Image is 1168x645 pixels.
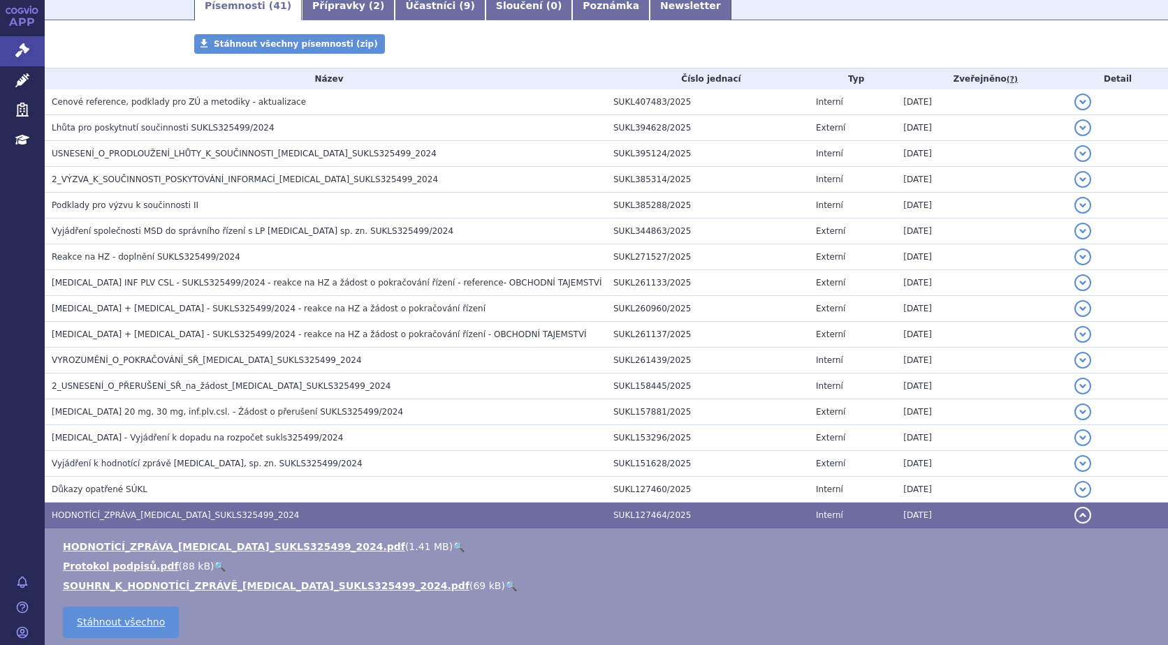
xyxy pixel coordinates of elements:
[52,200,198,210] span: Podklady pro výzvu k součinnosti II
[63,559,1154,573] li: ( )
[52,433,343,443] span: PADCEV - Vyjádření k dopadu na rozpočet sukls325499/2024
[453,541,465,552] a: 🔍
[896,399,1067,424] td: [DATE]
[816,278,845,288] span: Externí
[606,295,809,321] td: SUKL260960/2025
[816,484,843,494] span: Interní
[1074,94,1091,110] button: detail
[816,459,845,468] span: Externí
[816,149,843,158] span: Interní
[896,140,1067,166] td: [DATE]
[473,580,501,591] span: 69 kB
[52,123,275,133] span: Lhůta pro poskytnutí součinnosti SUKLS325499/2024
[63,579,1154,593] li: ( )
[896,68,1067,89] th: Zveřejněno
[896,218,1067,244] td: [DATE]
[63,580,469,591] a: SOUHRN_K_HODNOTÍCÍ_ZPRÁVĚ_[MEDICAL_DATA]_SUKLS325499_2024.pdf
[606,166,809,192] td: SUKL385314/2025
[52,407,403,417] span: Padcev 20 mg, 30 mg, inf.plv.csl. - Žádost o přerušení SUKLS325499/2024
[52,304,486,313] span: Padcev + Keytruda - SUKLS325499/2024 - reakce na HZ a žádost o pokračování řízení
[896,244,1067,269] td: [DATE]
[606,114,809,140] td: SUKL394628/2025
[606,347,809,373] td: SUKL261439/2025
[896,192,1067,218] td: [DATE]
[606,218,809,244] td: SUKL344863/2025
[1074,507,1091,524] button: detail
[816,200,843,210] span: Interní
[1074,429,1091,446] button: detail
[52,97,306,107] span: Cenové reference, podklady pro ZÚ a metodiky - aktualizace
[1074,119,1091,136] button: detail
[52,149,437,158] span: USNESENÍ_O_PRODLOUŽENÍ_LHŮTY_K_SOUČINNOSTI_PADCEV_SUKLS325499_2024
[505,580,517,591] a: 🔍
[896,89,1067,115] td: [DATE]
[896,347,1067,373] td: [DATE]
[606,476,809,502] td: SUKL127460/2025
[52,252,240,262] span: Reakce na HZ - doplnění SUKLS325499/2024
[606,192,809,218] td: SUKL385288/2025
[816,252,845,262] span: Externí
[816,381,843,391] span: Interní
[63,561,179,572] a: Protokol podpisů.pdf
[816,510,843,520] span: Interní
[1074,145,1091,162] button: detail
[1074,249,1091,265] button: detail
[1074,481,1091,498] button: detail
[816,304,845,313] span: Externí
[816,407,845,417] span: Externí
[606,321,809,347] td: SUKL261137/2025
[606,89,809,115] td: SUKL407483/2025
[1074,326,1091,343] button: detail
[1007,75,1018,84] abbr: (?)
[52,355,362,365] span: VYROZUMĚNÍ_O_POKRAČOVÁNÍ_SŘ_PADCEV_SUKLS325499_2024
[214,39,378,49] span: Stáhnout všechny písemnosti (zip)
[1074,197,1091,214] button: detail
[1074,223,1091,239] button: detail
[1074,171,1091,188] button: detail
[1074,403,1091,420] button: detail
[606,140,809,166] td: SUKL395124/2025
[1074,300,1091,317] button: detail
[1074,455,1091,472] button: detail
[52,226,453,236] span: Vyjádření společnosti MSD do správního řízení s LP PADCEV sp. zn. SUKLS325499/2024
[896,166,1067,192] td: [DATE]
[194,34,385,54] a: Stáhnout všechny písemnosti (zip)
[52,329,587,339] span: Padcev + Keytruda - SUKLS325499/2024 - reakce na HZ a žádost o pokračování řízení - OBCHODNÍ TAJE...
[606,373,809,399] td: SUKL158445/2025
[896,476,1067,502] td: [DATE]
[606,269,809,295] td: SUKL261133/2025
[809,68,896,89] th: Typ
[606,424,809,450] td: SUKL153296/2025
[606,399,809,424] td: SUKL157881/2025
[816,355,843,365] span: Interní
[1067,68,1168,89] th: Detail
[896,114,1067,140] td: [DATE]
[52,278,602,288] span: PADCEV INF PLV CSL - SUKLS325499/2024 - reakce na HZ a žádost o pokračování řízení - reference- O...
[896,424,1067,450] td: [DATE]
[63,607,179,638] a: Stáhnout všechno
[896,502,1067,528] td: [DATE]
[816,97,843,107] span: Interní
[896,295,1067,321] td: [DATE]
[45,68,606,89] th: Název
[606,502,809,528] td: SUKL127464/2025
[816,175,843,184] span: Interní
[606,68,809,89] th: Číslo jednací
[52,459,363,468] span: Vyjádření k hodnotící zprávě PADCEV, sp. zn. SUKLS325499/2024
[816,226,845,236] span: Externí
[816,123,845,133] span: Externí
[896,269,1067,295] td: [DATE]
[816,433,845,443] span: Externí
[816,329,845,339] span: Externí
[1074,352,1091,369] button: detail
[63,541,405,552] a: HODNOTÍCÍ_ZPRÁVA_[MEDICAL_DATA]_SUKLS325499_2024.pdf
[52,510,300,520] span: HODNOTÍCÍ_ZPRÁVA_PADCEV_SUKLS325499_2024
[896,450,1067,476] td: [DATE]
[606,244,809,269] td: SUKL271527/2025
[63,540,1154,554] li: ( )
[896,373,1067,399] td: [DATE]
[52,175,438,184] span: 2_VÝZVA_K_SOUČINNOSTI_POSKYTOVÁNÍ_INFORMACÍ_PADCEV_SUKLS325499_2024
[182,561,210,572] span: 88 kB
[52,484,147,494] span: Důkazy opatřené SÚKL
[1074,378,1091,394] button: detail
